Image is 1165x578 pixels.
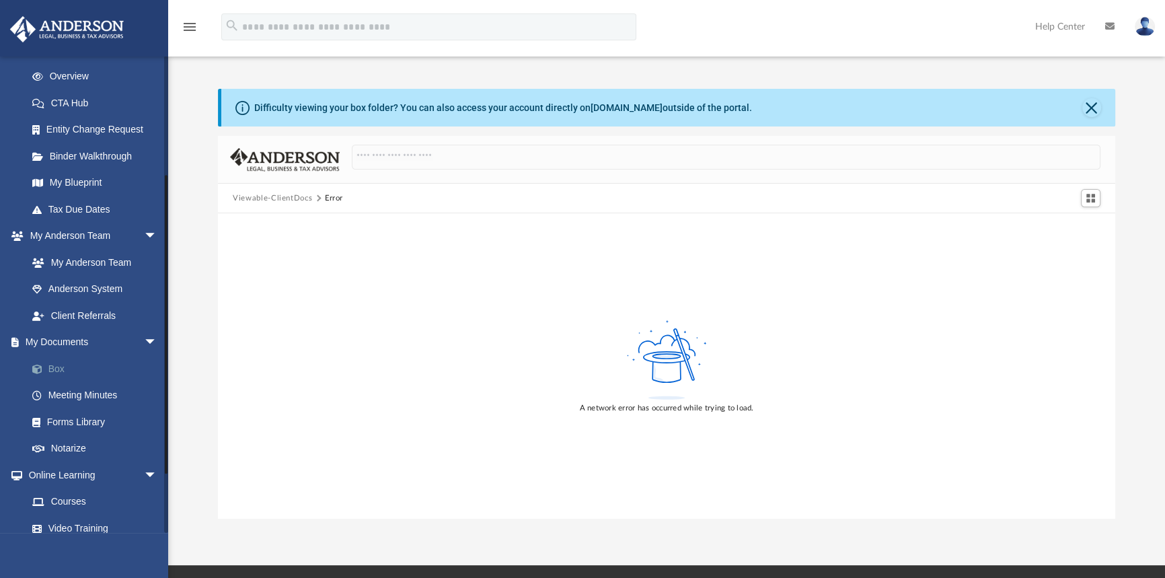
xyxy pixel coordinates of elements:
[19,355,178,382] a: Box
[1081,189,1101,208] button: Switch to Grid View
[19,116,178,143] a: Entity Change Request
[144,223,171,250] span: arrow_drop_down
[6,16,128,42] img: Anderson Advisors Platinum Portal
[1082,98,1101,117] button: Close
[144,462,171,489] span: arrow_drop_down
[19,196,178,223] a: Tax Due Dates
[19,435,178,462] a: Notarize
[225,18,239,33] i: search
[19,63,178,90] a: Overview
[325,192,342,205] div: Error
[9,223,171,250] a: My Anderson Teamarrow_drop_down
[579,402,753,414] div: A network error has occurred while trying to load.
[19,276,171,303] a: Anderson System
[19,515,164,542] a: Video Training
[19,143,178,170] a: Binder Walkthrough
[19,89,178,116] a: CTA Hub
[19,408,171,435] a: Forms Library
[1135,17,1155,36] img: User Pic
[9,462,171,489] a: Online Learningarrow_drop_down
[19,489,171,515] a: Courses
[182,19,198,35] i: menu
[9,329,178,356] a: My Documentsarrow_drop_down
[254,101,752,115] div: Difficulty viewing your box folder? You can also access your account directly on outside of the p...
[19,249,164,276] a: My Anderson Team
[233,192,312,205] button: Viewable-ClientDocs
[19,302,171,329] a: Client Referrals
[144,329,171,357] span: arrow_drop_down
[19,382,178,409] a: Meeting Minutes
[591,102,663,113] a: [DOMAIN_NAME]
[352,145,1100,170] input: Search files and folders
[19,170,171,196] a: My Blueprint
[182,26,198,35] a: menu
